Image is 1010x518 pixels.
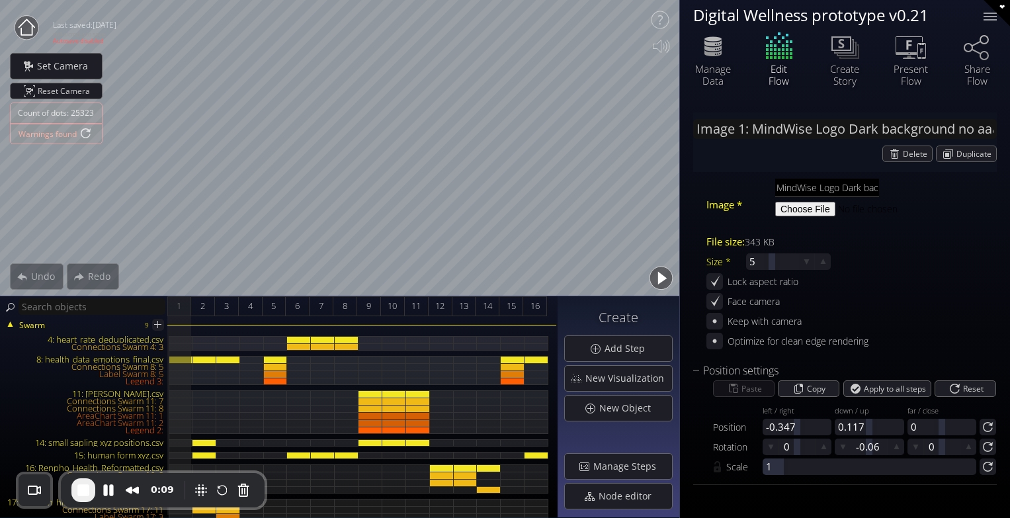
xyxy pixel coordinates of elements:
[564,310,673,325] h3: Create
[530,298,540,314] span: 16
[713,419,763,435] div: Position
[459,298,468,314] span: 13
[507,298,516,314] span: 15
[145,317,149,333] div: 9
[706,234,745,250] span: File size:
[19,320,45,331] span: Swarm
[1,363,169,370] div: Connections Swarm 8: 5
[388,298,397,314] span: 10
[1,464,169,472] div: 16: Renpho_Health_Reformatted.csv
[366,298,371,314] span: 9
[888,63,934,87] div: Present Flow
[1,439,169,447] div: 14: small sapling xyz positions.csv
[1,343,169,351] div: Connections Swarm 4: 3
[271,298,276,314] span: 5
[693,7,967,23] div: Digital Wellness prototype v0.21
[713,458,726,475] div: Lock values together
[763,407,831,417] div: left / right
[962,381,988,396] span: Reset
[38,83,95,99] span: Reset Camera
[435,298,444,314] span: 12
[706,253,746,270] div: Size *
[1,405,169,412] div: Connections Swarm 11: 8
[728,273,798,290] div: Lock aspect ratio
[585,372,672,385] span: New Visualization
[1,499,169,506] div: 17: emotion_hierarchy_from_diagram.csv
[864,381,931,396] span: Apply to all steps
[1,479,169,486] div: Connections Swarm 16: 10
[248,298,253,314] span: 4
[1,356,169,363] div: 8: health_data_emotions_final.csv
[598,490,659,503] span: Node editor
[728,313,802,329] div: Keep with camera
[1,452,169,459] div: 15: human form xyz.csv
[821,63,868,87] div: Create Story
[706,196,742,213] span: Image *
[726,458,763,475] div: Scale
[835,407,904,417] div: down / up
[1,419,169,427] div: AreaChart Swarm 11: 2
[1,427,169,434] div: Legend 2:
[1,398,169,405] div: Connections Swarm 11: 7
[1,370,169,378] div: Label Swarm 8: 5
[907,407,976,417] div: far / close
[295,298,300,314] span: 6
[745,234,775,250] div: 343 KB
[775,179,879,197] input: Image
[604,342,653,355] span: Add Step
[200,298,205,314] span: 2
[1,506,169,513] div: Connections Swarm 17: 11
[1,390,169,398] div: 11: [PERSON_NAME].csv
[728,293,780,310] div: Face camera
[177,298,181,314] span: 1
[1,486,169,494] div: Connections Swarm 16: 13
[599,402,659,415] span: New Object
[411,298,421,314] span: 11
[956,146,996,161] span: Duplicate
[343,298,347,314] span: 8
[224,298,229,314] span: 3
[713,439,763,455] div: Rotation
[690,63,736,87] div: Manage Data
[1,412,169,419] div: AreaChart Swarm 11: 1
[593,460,664,473] span: Manage Steps
[1,472,169,479] div: Connections Swarm 16: 9
[807,381,830,396] span: Copy
[1,336,169,343] div: 4: heart_rate_deduplicated.csv
[483,298,492,314] span: 14
[319,298,323,314] span: 7
[903,146,932,161] span: Delete
[1,378,169,385] div: Legend 3:
[693,363,980,379] div: Position settings
[36,60,96,73] span: Set Camera
[19,298,165,315] input: Search objects
[728,333,868,349] div: Optimize for clean edge rendering
[954,63,1000,87] div: Share Flow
